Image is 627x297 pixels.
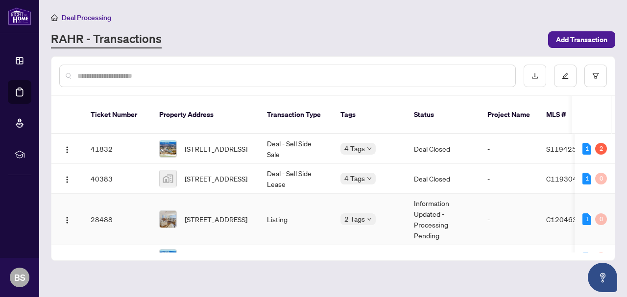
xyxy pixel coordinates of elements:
[333,96,406,134] th: Tags
[546,174,586,183] span: C11930425
[59,141,75,157] button: Logo
[367,217,372,222] span: down
[83,134,151,164] td: 41832
[62,13,111,22] span: Deal Processing
[160,170,176,187] img: thumbnail-img
[83,245,151,271] td: 21639
[259,134,333,164] td: Deal - Sell Side Sale
[51,14,58,21] span: home
[83,164,151,194] td: 40383
[554,65,577,87] button: edit
[259,96,333,134] th: Transaction Type
[584,65,607,87] button: filter
[480,164,538,194] td: -
[531,72,538,79] span: download
[524,65,546,87] button: download
[592,72,599,79] span: filter
[59,250,75,266] button: Logo
[582,213,591,225] div: 1
[367,146,372,151] span: down
[406,194,480,245] td: Information Updated - Processing Pending
[344,213,365,225] span: 2 Tags
[595,143,607,155] div: 2
[344,143,365,154] span: 4 Tags
[185,214,247,225] span: [STREET_ADDRESS]
[582,252,591,264] div: 0
[344,173,365,184] span: 4 Tags
[406,96,480,134] th: Status
[538,96,597,134] th: MLS #
[63,176,71,183] img: Logo
[59,171,75,186] button: Logo
[582,173,591,184] div: 1
[595,213,607,225] div: 0
[546,144,585,153] span: S11942542
[548,31,615,48] button: Add Transaction
[185,143,247,154] span: [STREET_ADDRESS]
[480,194,538,245] td: -
[588,263,617,292] button: Open asap
[480,134,538,164] td: -
[556,32,607,47] span: Add Transaction
[160,250,176,266] img: thumbnail-img
[480,245,538,271] td: -
[582,143,591,155] div: 1
[367,176,372,181] span: down
[595,173,607,184] div: 0
[259,245,333,271] td: Listing
[8,7,31,25] img: logo
[406,134,480,164] td: Deal Closed
[595,252,607,264] div: 0
[160,140,176,157] img: thumbnail-img
[259,194,333,245] td: Listing
[406,164,480,194] td: Deal Closed
[14,271,25,284] span: BS
[83,194,151,245] td: 28488
[480,96,538,134] th: Project Name
[151,96,259,134] th: Property Address
[185,173,247,184] span: [STREET_ADDRESS]
[63,146,71,154] img: Logo
[160,211,176,228] img: thumbnail-img
[63,216,71,224] img: Logo
[83,96,151,134] th: Ticket Number
[59,211,75,227] button: Logo
[51,31,162,48] a: RAHR - Transactions
[406,245,480,271] td: -
[546,215,586,224] span: C12046344
[562,72,569,79] span: edit
[259,164,333,194] td: Deal - Sell Side Lease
